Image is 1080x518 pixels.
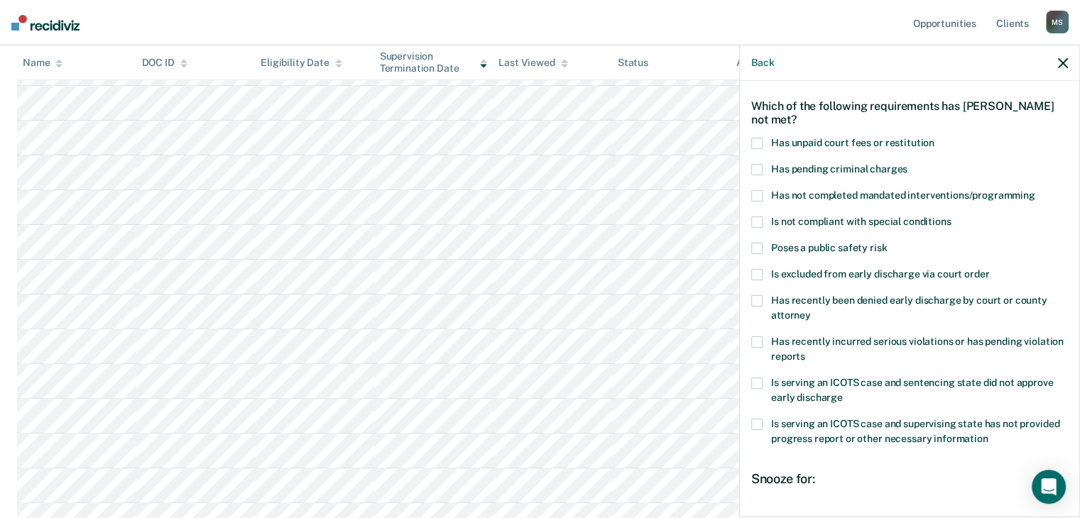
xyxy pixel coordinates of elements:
[1046,11,1069,33] div: M S
[1032,470,1066,504] div: Open Intercom Messenger
[771,418,1059,444] span: Is serving an ICOTS case and supervising state has not provided progress report or other necessar...
[736,57,803,69] div: Assigned to
[380,50,488,75] div: Supervision Termination Date
[23,57,62,69] div: Name
[142,57,187,69] div: DOC ID
[498,57,567,69] div: Last Viewed
[751,471,1068,487] div: Snooze for:
[771,242,887,253] span: Poses a public safety risk
[771,137,934,148] span: Has unpaid court fees or restitution
[771,189,1035,201] span: Has not completed mandated interventions/programming
[751,57,774,69] button: Back
[771,163,907,175] span: Has pending criminal charges
[771,336,1064,362] span: Has recently incurred serious violations or has pending violation reports
[618,57,648,69] div: Status
[771,377,1053,403] span: Is serving an ICOTS case and sentencing state did not approve early discharge
[771,294,1047,321] span: Has recently been denied early discharge by court or county attorney
[261,57,342,69] div: Eligibility Date
[771,216,951,227] span: Is not compliant with special conditions
[11,15,80,31] img: Recidiviz
[771,268,989,280] span: Is excluded from early discharge via court order
[751,88,1068,138] div: Which of the following requirements has [PERSON_NAME] not met?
